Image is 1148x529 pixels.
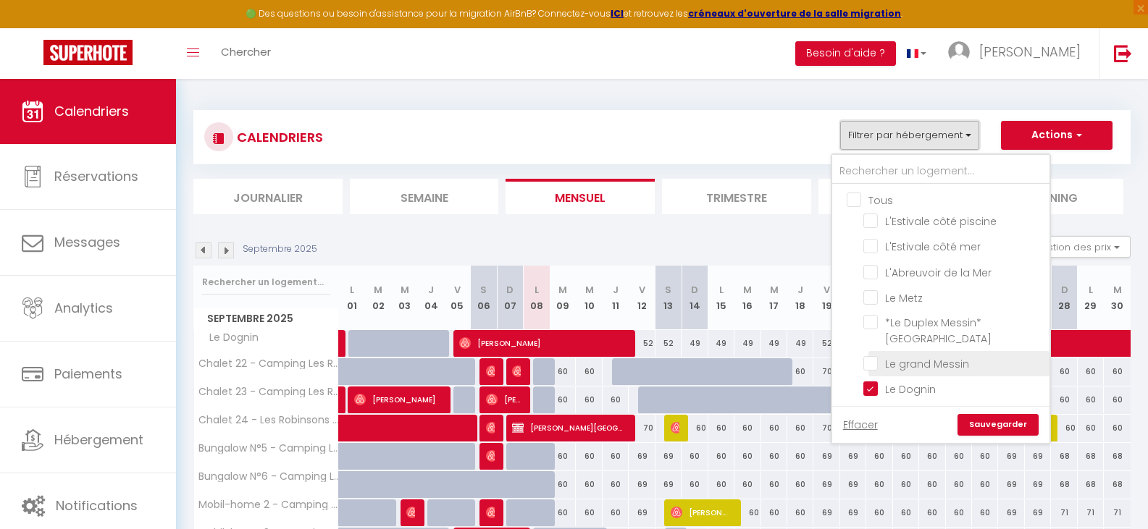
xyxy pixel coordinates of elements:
span: [PERSON_NAME] [486,386,521,413]
th: 12 [629,266,655,330]
div: 60 [866,499,892,526]
span: Le Dognin [196,330,262,346]
th: 19 [813,266,839,330]
span: [PERSON_NAME] [512,357,521,385]
span: [PERSON_NAME] [671,499,732,526]
div: 60 [708,471,734,498]
div: 60 [787,499,813,526]
div: 60 [550,386,576,413]
abbr: M [770,283,779,297]
h3: CALENDRIERS [233,121,323,153]
abbr: V [824,283,830,297]
div: 60 [603,471,629,498]
th: 18 [787,266,813,330]
div: 60 [946,471,972,498]
th: 16 [734,266,761,330]
abbr: L [350,283,354,297]
span: [PERSON_NAME] [486,499,495,526]
div: 69 [840,471,866,498]
div: 60 [787,358,813,385]
th: 28 [1051,266,1077,330]
div: 69 [998,499,1024,526]
span: [PERSON_NAME] [979,43,1081,61]
span: Chalet 23 - Camping Les Robinsons du Lac [196,386,341,397]
div: 60 [1104,386,1131,413]
span: Le grand Messin [885,357,969,371]
abbr: L [719,283,724,297]
div: 71 [1104,499,1131,526]
div: 60 [576,386,602,413]
div: 68 [1051,471,1077,498]
div: 60 [1078,415,1104,441]
div: 60 [576,443,602,470]
div: 60 [893,499,919,526]
div: 60 [734,499,761,526]
button: Gestion des prix [1023,236,1131,258]
div: 60 [972,471,998,498]
span: [PERSON_NAME] [486,357,495,385]
abbr: M [401,283,409,297]
abbr: D [506,283,514,297]
abbr: D [691,283,698,297]
div: 60 [919,443,945,470]
div: 60 [603,386,629,413]
div: 69 [629,499,655,526]
span: Septembre 2025 [194,308,338,329]
div: 69 [840,443,866,470]
div: 60 [919,499,945,526]
abbr: L [1089,283,1093,297]
div: 69 [1025,471,1051,498]
div: 69 [1025,443,1051,470]
a: ... [PERSON_NAME] [937,28,1099,79]
a: Chercher [210,28,282,79]
span: Réservations [54,167,138,185]
button: Actions [1001,121,1113,150]
li: Mensuel [506,179,655,214]
a: ICI [611,7,624,20]
th: 04 [418,266,444,330]
div: 60 [550,499,576,526]
div: 60 [761,499,787,526]
abbr: S [480,283,487,297]
th: 30 [1104,266,1131,330]
span: Mobil-home 2 - Camping Les Robinsons du Lac [196,499,341,510]
input: Rechercher un logement... [832,158,1049,185]
input: Rechercher un logement... [202,269,330,295]
span: L'Abreuvoir de la Mer [885,266,992,280]
div: 60 [1078,358,1104,385]
li: Tâches [818,179,968,214]
button: Filtrer par hébergement [840,121,979,150]
div: 60 [866,471,892,498]
abbr: V [454,283,461,297]
img: logout [1114,44,1132,62]
div: 69 [813,471,839,498]
div: 60 [919,471,945,498]
img: ... [948,41,970,63]
div: 60 [787,415,813,441]
div: 60 [1051,358,1077,385]
span: Analytics [54,299,113,317]
li: Trimestre [662,179,811,214]
div: 69 [813,443,839,470]
div: 60 [576,499,602,526]
div: 49 [761,330,787,357]
div: 49 [734,330,761,357]
div: 60 [682,415,708,441]
span: Chalet 22 - Camping Les Robinsons du Lac [196,358,341,369]
abbr: M [374,283,382,297]
div: 49 [708,330,734,357]
div: 60 [576,358,602,385]
div: 60 [550,443,576,470]
div: 60 [576,471,602,498]
strong: créneaux d'ouverture de la salle migration [688,7,901,20]
div: 68 [1104,471,1131,498]
div: 60 [893,443,919,470]
th: 09 [550,266,576,330]
div: 60 [682,443,708,470]
div: 60 [761,471,787,498]
abbr: J [613,283,619,297]
div: 70 [813,358,839,385]
div: 60 [734,471,761,498]
th: 13 [655,266,682,330]
abbr: J [797,283,803,297]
